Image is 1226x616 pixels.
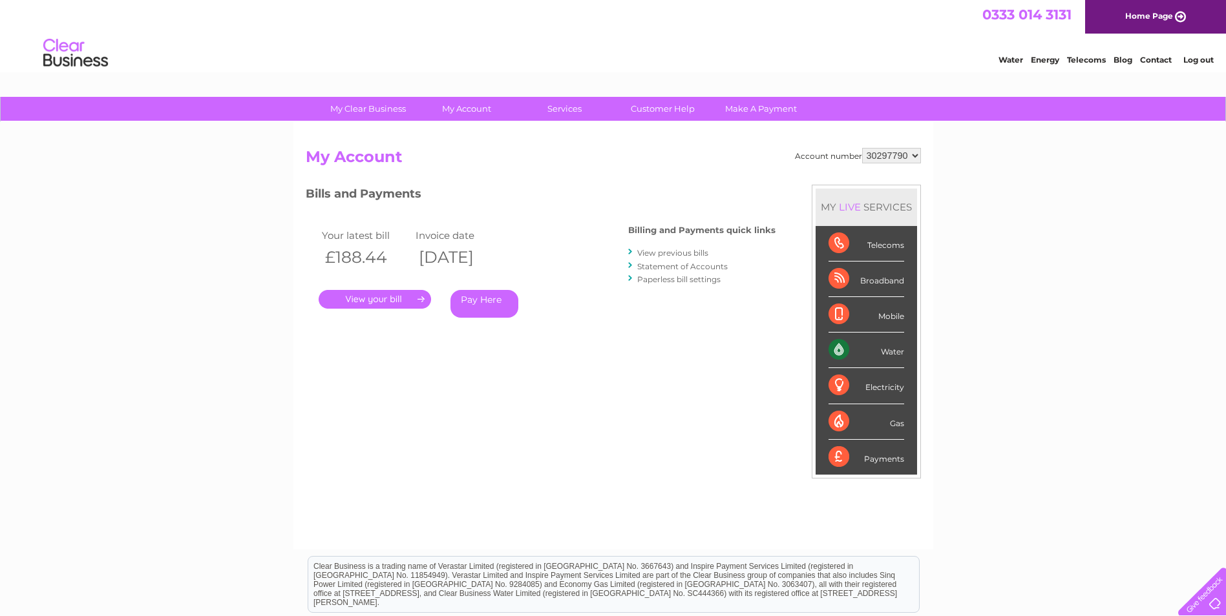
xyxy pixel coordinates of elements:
[816,189,917,225] div: MY SERVICES
[829,333,904,368] div: Water
[829,440,904,475] div: Payments
[1067,55,1106,65] a: Telecoms
[413,97,520,121] a: My Account
[412,227,506,244] td: Invoice date
[637,262,728,271] a: Statement of Accounts
[1031,55,1059,65] a: Energy
[308,7,919,63] div: Clear Business is a trading name of Verastar Limited (registered in [GEOGRAPHIC_DATA] No. 3667643...
[1114,55,1132,65] a: Blog
[609,97,716,121] a: Customer Help
[511,97,618,121] a: Services
[319,290,431,309] a: .
[319,244,412,271] th: £188.44
[1140,55,1172,65] a: Contact
[315,97,421,121] a: My Clear Business
[982,6,1072,23] a: 0333 014 3131
[829,226,904,262] div: Telecoms
[637,274,721,284] a: Paperless bill settings
[450,290,518,318] a: Pay Here
[412,244,506,271] th: [DATE]
[306,185,776,207] h3: Bills and Payments
[836,201,863,213] div: LIVE
[637,248,708,258] a: View previous bills
[319,227,412,244] td: Your latest bill
[628,225,776,235] h4: Billing and Payments quick links
[829,297,904,333] div: Mobile
[306,148,921,172] h2: My Account
[708,97,814,121] a: Make A Payment
[829,404,904,440] div: Gas
[1183,55,1214,65] a: Log out
[829,368,904,404] div: Electricity
[43,34,109,73] img: logo.png
[999,55,1023,65] a: Water
[829,262,904,297] div: Broadband
[795,148,921,163] div: Account number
